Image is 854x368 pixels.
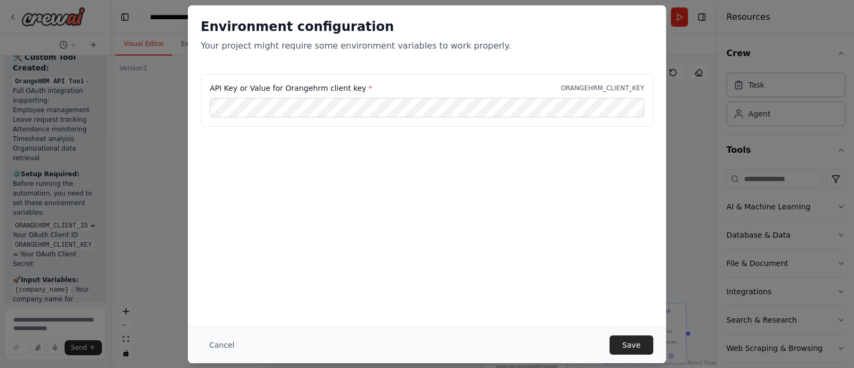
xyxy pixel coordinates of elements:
[201,40,653,52] p: Your project might require some environment variables to work properly.
[610,335,653,355] button: Save
[210,83,372,93] label: API Key or Value for Orangehrm client key
[201,18,653,35] h2: Environment configuration
[201,335,243,355] button: Cancel
[561,84,644,92] p: ORANGEHRM_CLIENT_KEY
